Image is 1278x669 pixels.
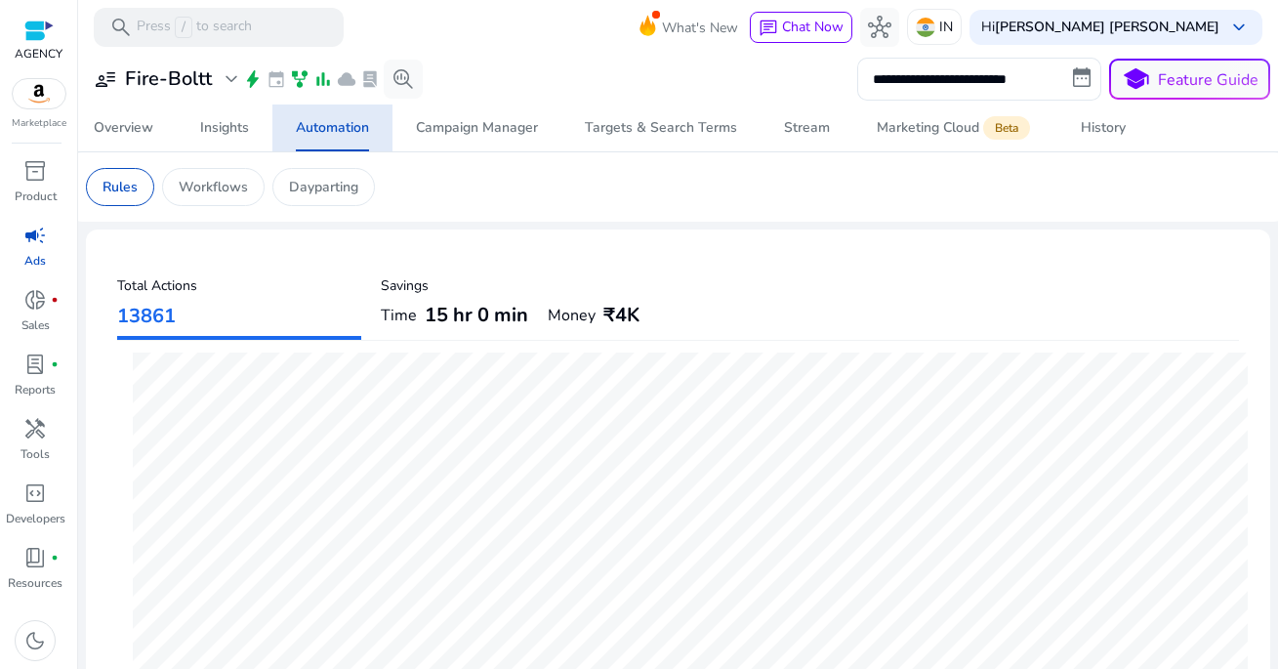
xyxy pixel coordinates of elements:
[267,69,286,89] span: event
[51,296,59,304] span: fiber_manual_record
[1122,65,1150,94] span: school
[23,629,47,652] span: dark_mode
[21,445,50,463] p: Tools
[94,121,153,135] div: Overview
[337,69,356,89] span: cloud
[6,510,65,527] p: Developers
[868,16,891,39] span: hub
[425,302,528,329] span: 15 hr 0 min
[51,360,59,368] span: fiber_manual_record
[1109,59,1270,100] button: schoolFeature Guide
[23,417,47,440] span: handyman
[416,121,538,135] div: Campaign Manager
[125,67,212,91] h3: Fire-Boltt
[983,116,1030,140] span: Beta
[179,177,248,197] p: Workflows
[15,188,57,205] p: Product
[1158,68,1258,92] p: Feature Guide
[220,67,243,91] span: expand_more
[585,121,737,135] div: Targets & Search Terms
[23,159,47,183] span: inventory_2
[13,79,65,108] img: amazon.svg
[759,19,778,38] span: chat
[860,8,899,47] button: hub
[381,275,639,296] p: Savings
[23,224,47,247] span: campaign
[360,69,380,89] span: lab_profile
[137,17,252,38] p: Press to search
[117,303,361,330] p: 13861
[782,18,844,36] span: Chat Now
[243,69,263,89] span: bolt
[995,18,1219,36] b: [PERSON_NAME] [PERSON_NAME]
[750,12,852,43] button: chatChat Now
[21,316,50,334] p: Sales
[313,69,333,89] span: bar_chart
[117,275,361,296] p: Total Actions
[24,252,46,270] p: Ads
[548,304,596,327] span: Money
[8,574,62,592] p: Resources
[877,120,1034,136] div: Marketing Cloud
[94,67,117,91] span: user_attributes
[289,177,358,197] p: Dayparting
[175,17,192,38] span: /
[662,11,738,45] span: What's New
[109,16,133,39] span: search
[23,481,47,505] span: code_blocks
[603,302,639,329] span: ₹4K
[939,10,953,44] p: IN
[384,60,423,99] button: search_insights
[916,18,935,37] img: in.svg
[381,304,417,327] span: Time
[23,546,47,569] span: book_4
[290,69,309,89] span: family_history
[981,21,1219,34] p: Hi
[103,177,138,197] p: Rules
[15,45,62,63] p: AGENCY
[12,116,66,131] p: Marketplace
[296,121,369,135] div: Automation
[784,121,830,135] div: Stream
[1081,121,1126,135] div: History
[200,121,249,135] div: Insights
[23,353,47,376] span: lab_profile
[15,381,56,398] p: Reports
[23,288,47,312] span: donut_small
[51,554,59,562] span: fiber_manual_record
[1227,16,1251,39] span: keyboard_arrow_down
[392,67,415,91] span: search_insights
